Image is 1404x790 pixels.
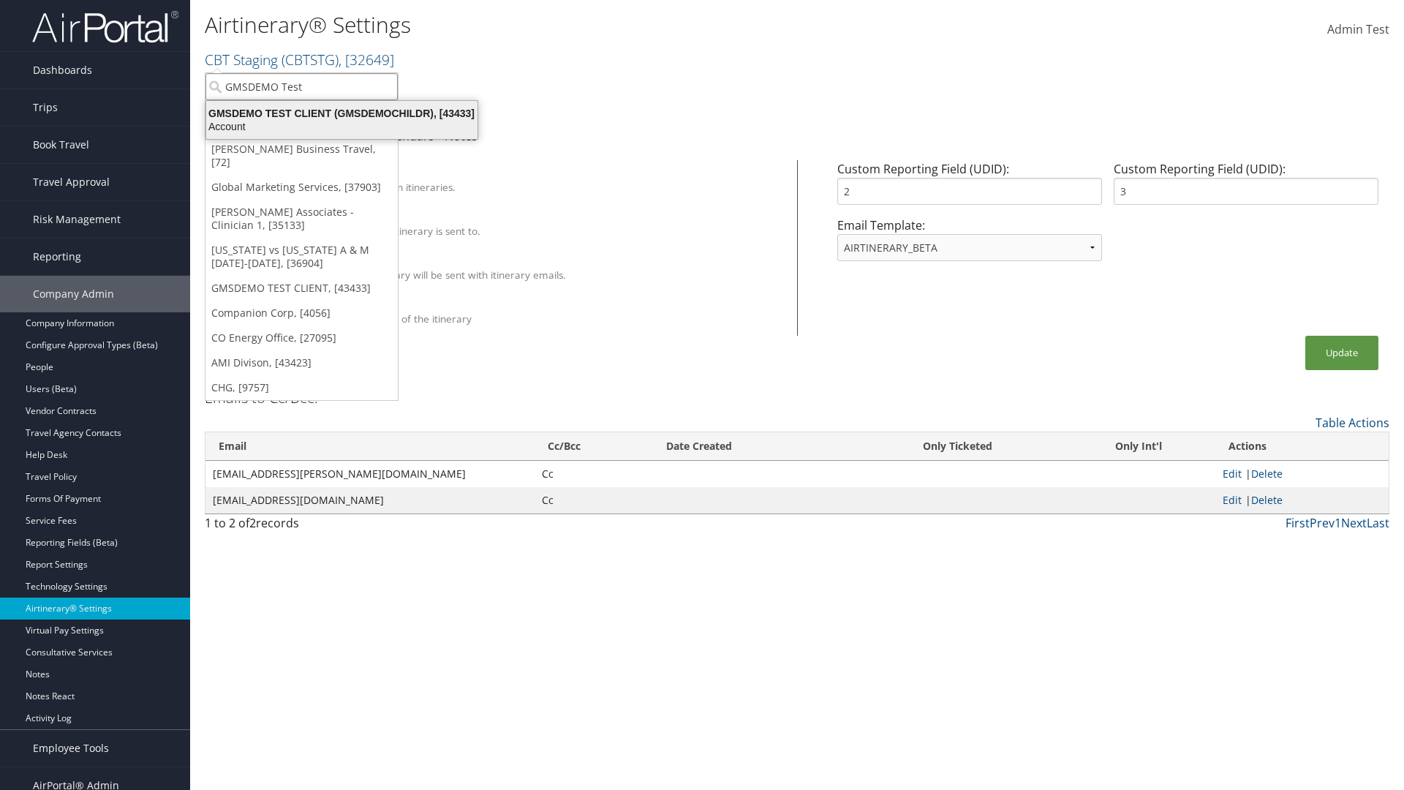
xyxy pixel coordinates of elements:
[197,120,486,133] div: Account
[205,137,398,175] a: [PERSON_NAME] Business Travel, [72]
[205,200,398,238] a: [PERSON_NAME] Associates - Clinician 1, [35133]
[1327,21,1389,37] span: Admin Test
[33,127,89,163] span: Book Travel
[205,487,535,513] td: [EMAIL_ADDRESS][DOMAIN_NAME]
[205,238,398,276] a: [US_STATE] vs [US_STATE] A & M [DATE]-[DATE], [36904]
[1108,160,1384,217] div: Custom Reporting Field (UDID):
[1286,515,1310,531] a: First
[205,73,398,100] input: Search Accounts
[197,107,486,120] div: GMSDEMO TEST CLIENT (GMSDEMOCHILDR), [43433]
[282,50,339,69] span: ( CBTSTG )
[33,201,121,238] span: Risk Management
[1327,7,1389,53] a: Admin Test
[33,52,92,89] span: Dashboards
[1310,515,1335,531] a: Prev
[205,326,398,350] a: CO Energy Office, [27095]
[1215,461,1389,487] td: |
[339,50,394,69] span: , [ 32649 ]
[653,432,853,461] th: Date Created: activate to sort column ascending
[379,128,434,144] a: Calendars
[1367,515,1389,531] a: Last
[273,255,779,268] div: Attach PDF
[205,50,394,69] a: CBT Staging
[535,432,653,461] th: Cc/Bcc: activate to sort column ascending
[205,175,398,200] a: Global Marketing Services, [37903]
[1305,336,1378,370] button: Update
[535,487,653,513] td: Cc
[32,10,178,44] img: airportal-logo.png
[831,160,1108,217] div: Custom Reporting Field (UDID):
[1316,415,1389,431] a: Table Actions
[33,89,58,126] span: Trips
[33,238,81,275] span: Reporting
[205,301,398,326] a: Companion Corp, [4056]
[1215,432,1389,461] th: Actions
[273,298,779,312] div: Show Survey
[1341,515,1367,531] a: Next
[831,217,1108,273] div: Email Template:
[33,730,109,767] span: Employee Tools
[273,167,779,180] div: Client Name
[33,164,110,200] span: Travel Approval
[273,211,779,224] div: Override Email
[205,432,535,461] th: Email: activate to sort column ascending
[853,432,1062,461] th: Only Ticketed: activate to sort column ascending
[1215,487,1389,513] td: |
[535,461,653,487] td: Cc
[205,514,492,539] div: 1 to 2 of records
[249,515,256,531] span: 2
[1251,467,1283,481] a: Delete
[205,10,994,40] h1: Airtinerary® Settings
[205,350,398,375] a: AMI Divison, [43423]
[1063,432,1215,461] th: Only Int'l: activate to sort column ascending
[205,276,398,301] a: GMSDEMO TEST CLIENT, [43433]
[1335,515,1341,531] a: 1
[205,461,535,487] td: [EMAIL_ADDRESS][PERSON_NAME][DOMAIN_NAME]
[1251,493,1283,507] a: Delete
[1223,467,1242,481] a: Edit
[205,375,398,400] a: CHG, [9757]
[273,268,566,282] label: A PDF version of the itinerary will be sent with itinerary emails.
[445,128,478,144] a: Notes
[1223,493,1242,507] a: Edit
[33,276,114,312] span: Company Admin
